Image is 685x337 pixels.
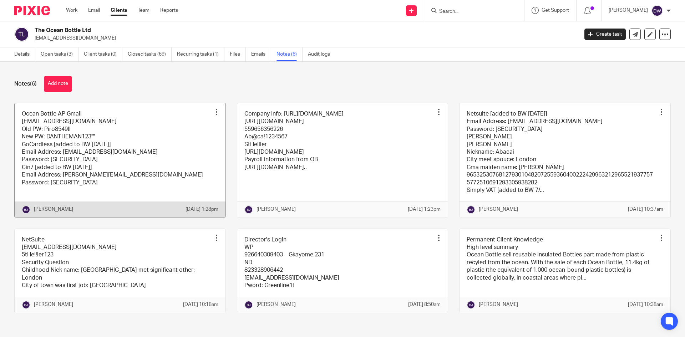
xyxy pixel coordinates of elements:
p: [PERSON_NAME] [257,301,296,308]
a: Reports [160,7,178,14]
a: Files [230,47,246,61]
p: [DATE] 1:28pm [186,206,218,213]
h1: Notes [14,80,37,88]
p: [DATE] 10:37am [628,206,663,213]
a: Notes (6) [276,47,303,61]
a: Create task [584,29,626,40]
a: Team [138,7,149,14]
a: Clients [111,7,127,14]
img: svg%3E [14,27,29,42]
a: Email [88,7,100,14]
a: Recurring tasks (1) [177,47,224,61]
p: [PERSON_NAME] [609,7,648,14]
img: svg%3E [244,301,253,309]
a: Details [14,47,35,61]
p: [PERSON_NAME] [257,206,296,213]
button: Add note [44,76,72,92]
p: [PERSON_NAME] [479,206,518,213]
a: Open tasks (3) [41,47,78,61]
img: svg%3E [467,301,475,309]
p: [PERSON_NAME] [479,301,518,308]
img: svg%3E [244,205,253,214]
a: Audit logs [308,47,335,61]
p: [DATE] 10:38am [628,301,663,308]
img: svg%3E [651,5,663,16]
span: Get Support [542,8,569,13]
span: (6) [30,81,37,87]
input: Search [438,9,503,15]
p: [DATE] 1:23pm [408,206,441,213]
p: [DATE] 10:18am [183,301,218,308]
a: Closed tasks (69) [128,47,172,61]
a: Client tasks (0) [84,47,122,61]
img: svg%3E [467,205,475,214]
img: Pixie [14,6,50,15]
a: Work [66,7,77,14]
p: [PERSON_NAME] [34,206,73,213]
p: [PERSON_NAME] [34,301,73,308]
a: Emails [251,47,271,61]
h2: The Ocean Bottle Ltd [35,27,466,34]
p: [EMAIL_ADDRESS][DOMAIN_NAME] [35,35,574,42]
p: [DATE] 8:50am [408,301,441,308]
img: svg%3E [22,301,30,309]
img: svg%3E [22,205,30,214]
